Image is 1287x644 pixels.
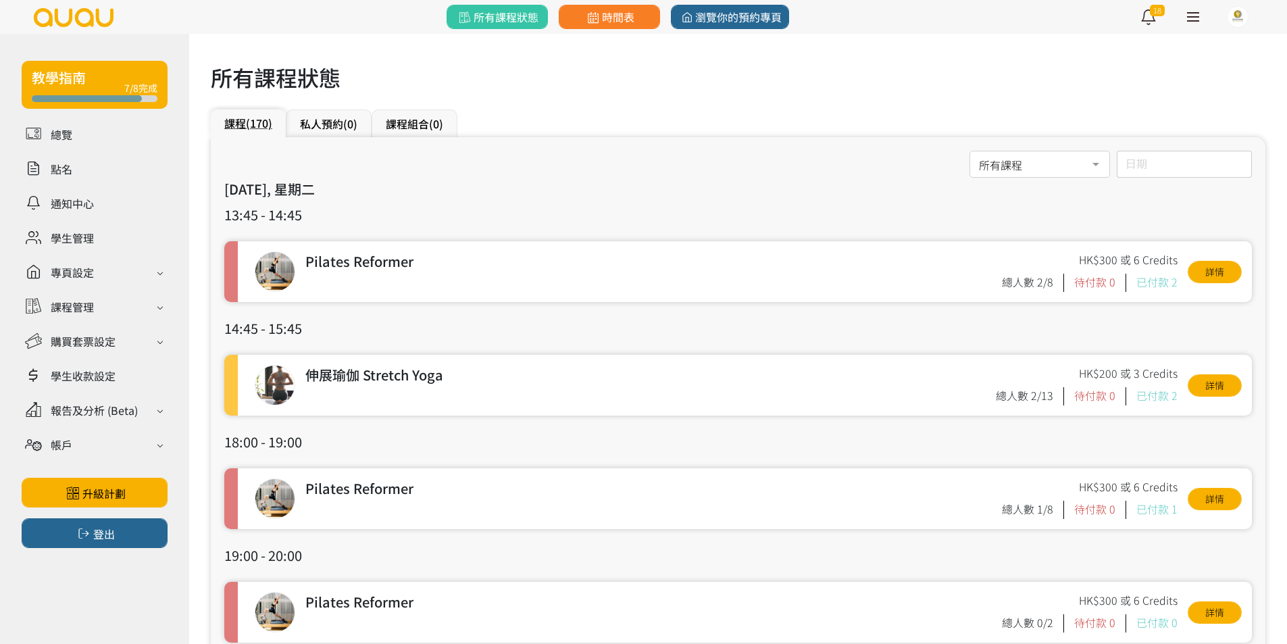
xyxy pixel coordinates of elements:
[1002,274,1064,292] div: 總人數 2/8
[1150,5,1165,16] span: 18
[1188,601,1242,624] a: 詳情
[1079,592,1178,614] div: HK$300 或 6 Credits
[51,437,72,453] div: 帳戶
[1002,614,1064,633] div: 總人數 0/2
[1188,261,1242,283] a: 詳情
[1136,614,1178,633] div: 已付款 0
[1136,274,1178,292] div: 已付款 2
[300,116,357,132] a: 私人預約(0)
[584,9,634,25] span: 時間表
[224,432,1252,452] h3: 18:00 - 19:00
[1188,374,1242,397] a: 詳情
[224,545,1252,566] h3: 19:00 - 20:00
[1074,274,1126,292] div: 待付款 0
[1136,387,1178,405] div: 已付款 2
[22,518,168,548] button: 登出
[429,116,443,132] span: (0)
[224,115,272,131] a: 課程(170)
[1074,501,1126,519] div: 待付款 0
[305,592,999,614] div: Pilates Reformer
[224,205,1252,225] h3: 13:45 - 14:45
[671,5,789,29] a: 瀏覽你的預約專頁
[1002,501,1064,519] div: 總人數 1/8
[996,387,1064,405] div: 總人數 2/13
[51,299,94,315] div: 課程管理
[305,251,999,274] div: Pilates Reformer
[1074,614,1126,633] div: 待付款 0
[1117,151,1252,178] input: 日期
[211,61,1265,93] h1: 所有課程狀態
[1136,501,1178,519] div: 已付款 1
[305,478,999,501] div: Pilates Reformer
[979,155,1101,172] span: 所有課程
[678,9,782,25] span: 瀏覽你的預約專頁
[1188,488,1242,510] a: 詳情
[456,9,538,25] span: 所有課程狀態
[224,179,1252,199] h3: [DATE], 星期二
[32,8,115,27] img: logo.svg
[224,318,1252,339] h3: 14:45 - 15:45
[246,115,272,131] span: (170)
[1074,387,1126,405] div: 待付款 0
[305,365,992,387] div: 伸展瑜伽 Stretch Yoga
[386,116,443,132] a: 課程組合(0)
[51,402,138,418] div: 報告及分析 (Beta)
[343,116,357,132] span: (0)
[1079,478,1178,501] div: HK$300 或 6 Credits
[559,5,660,29] a: 時間表
[1079,365,1178,387] div: HK$200 或 3 Credits
[22,478,168,507] a: 升級計劃
[51,333,116,349] div: 購買套票設定
[447,5,548,29] a: 所有課程狀態
[51,264,94,280] div: 專頁設定
[1079,251,1178,274] div: HK$300 或 6 Credits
